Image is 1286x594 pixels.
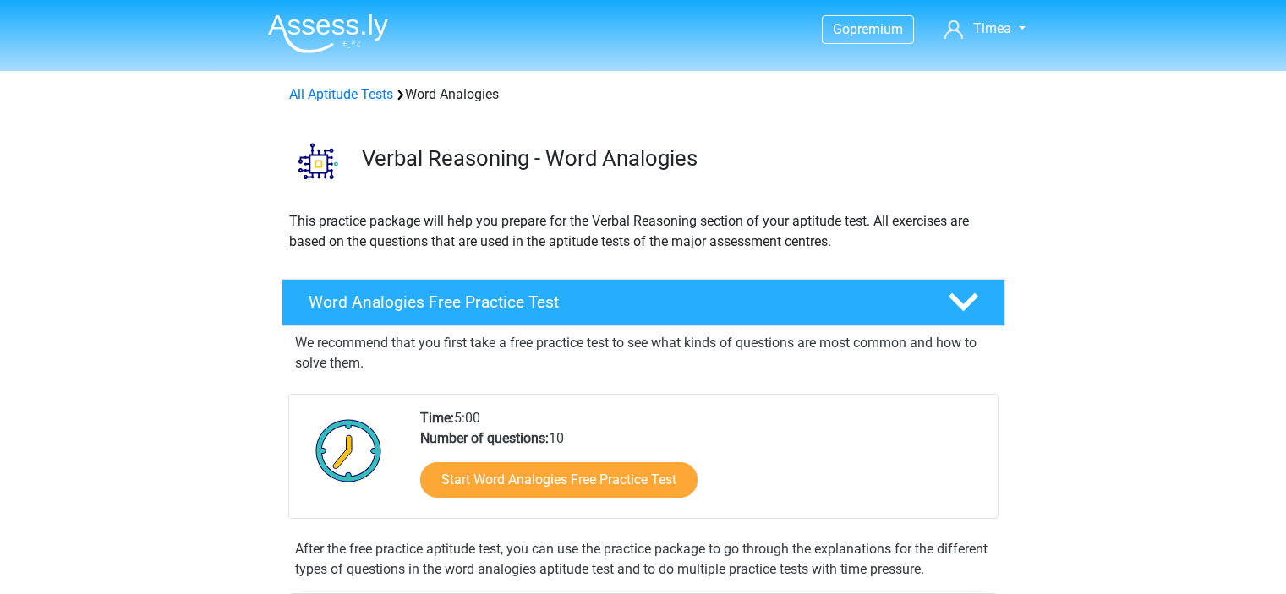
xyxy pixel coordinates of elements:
[289,86,393,102] a: All Aptitude Tests
[306,408,391,493] img: Clock
[420,410,454,426] b: Time:
[268,14,388,53] img: Assessly
[420,430,549,446] b: Number of questions:
[833,21,850,37] span: Go
[289,211,998,252] p: This practice package will help you prepare for the Verbal Reasoning section of your aptitude tes...
[850,21,903,37] span: premium
[408,408,997,518] div: 5:00 10
[823,18,913,41] a: Gopremium
[973,20,1011,36] span: Timea
[275,279,1012,326] a: Word Analogies Free Practice Test
[282,84,1004,105] div: Word Analogies
[362,145,992,172] h3: Verbal Reasoning - Word Analogies
[295,333,992,373] p: We recommend that you first take a free practice test to see what kinds of questions are most com...
[309,292,921,312] h4: Word Analogies Free Practice Test
[288,539,999,580] div: After the free practice aptitude test, you can use the practice package to go through the explana...
[420,462,698,498] a: Start Word Analogies Free Practice Test
[938,19,1032,39] a: Timea
[282,125,354,197] img: word analogies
